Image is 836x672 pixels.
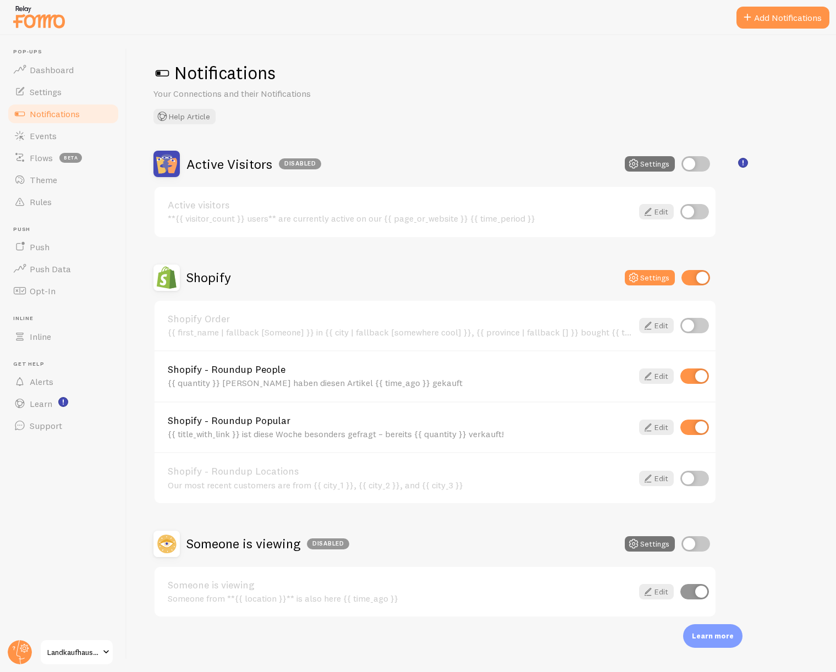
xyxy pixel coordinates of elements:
[692,631,734,641] p: Learn more
[168,416,632,426] a: Shopify - Roundup Popular
[30,174,57,185] span: Theme
[168,378,632,388] div: {{ quantity }} [PERSON_NAME] haben diesen Artikel {{ time_ago }} gekauft
[30,86,62,97] span: Settings
[153,151,180,177] img: Active Visitors
[168,429,632,439] div: {{ title_with_link }} ist diese Woche besonders gefragt – bereits {{ quantity }} verkauft!
[625,536,675,552] button: Settings
[153,531,180,557] img: Someone is viewing
[7,371,120,393] a: Alerts
[639,204,674,219] a: Edit
[59,153,82,163] span: beta
[168,314,632,324] a: Shopify Order
[30,420,62,431] span: Support
[639,584,674,599] a: Edit
[30,285,56,296] span: Opt-In
[168,580,632,590] a: Someone is viewing
[639,420,674,435] a: Edit
[279,158,321,169] div: Disabled
[186,269,231,286] h2: Shopify
[30,241,50,252] span: Push
[7,258,120,280] a: Push Data
[7,191,120,213] a: Rules
[168,213,632,223] div: **{{ visitor_count }} users** are currently active on our {{ page_or_website }} {{ time_period }}
[30,108,80,119] span: Notifications
[639,368,674,384] a: Edit
[683,624,743,648] div: Learn more
[7,393,120,415] a: Learn
[30,376,53,387] span: Alerts
[7,415,120,437] a: Support
[58,397,68,407] svg: <p>Watch New Feature Tutorials!</p>
[13,226,120,233] span: Push
[168,593,632,603] div: Someone from **{{ location }}** is also here {{ time_ago }}
[30,331,51,342] span: Inline
[153,62,810,84] h1: Notifications
[13,361,120,368] span: Get Help
[7,169,120,191] a: Theme
[186,535,349,552] h2: Someone is viewing
[30,196,52,207] span: Rules
[7,59,120,81] a: Dashboard
[30,398,52,409] span: Learn
[30,263,71,274] span: Push Data
[168,466,632,476] a: Shopify - Roundup Locations
[13,48,120,56] span: Pop-ups
[7,125,120,147] a: Events
[30,152,53,163] span: Flows
[168,480,632,490] div: Our most recent customers are from {{ city_1 }}, {{ city_2 }}, and {{ city_3 }}
[307,538,349,549] div: Disabled
[153,265,180,291] img: Shopify
[7,280,120,302] a: Opt-In
[30,64,74,75] span: Dashboard
[639,471,674,486] a: Edit
[7,103,120,125] a: Notifications
[30,130,57,141] span: Events
[153,87,417,100] p: Your Connections and their Notifications
[7,81,120,103] a: Settings
[47,646,100,659] span: Landkaufhaus [PERSON_NAME]
[153,109,216,124] button: Help Article
[13,315,120,322] span: Inline
[168,365,632,374] a: Shopify - Roundup People
[12,3,67,31] img: fomo-relay-logo-orange.svg
[625,156,675,172] button: Settings
[186,156,321,173] h2: Active Visitors
[40,639,114,665] a: Landkaufhaus [PERSON_NAME]
[168,200,632,210] a: Active visitors
[7,147,120,169] a: Flows beta
[7,236,120,258] a: Push
[639,318,674,333] a: Edit
[625,270,675,285] button: Settings
[7,326,120,348] a: Inline
[738,158,748,168] svg: <p>🛍️ For Shopify Users</p><p>To use the <strong>Abandoned Cart with Variables</strong> template,...
[168,327,632,337] div: {{ first_name | fallback [Someone] }} in {{ city | fallback [somewhere cool] }}, {{ province | fa...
